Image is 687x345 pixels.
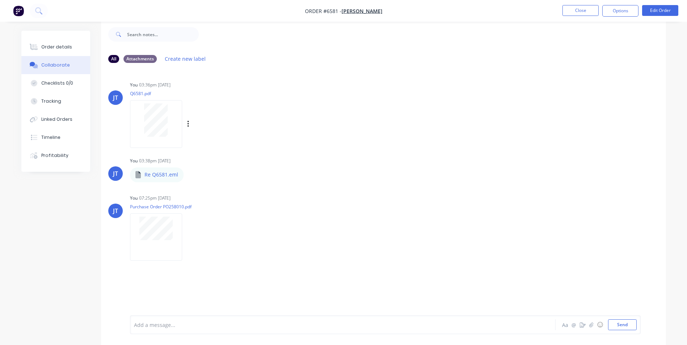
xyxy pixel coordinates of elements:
div: All [108,55,119,63]
button: ☺ [596,320,604,329]
button: Profitability [21,146,90,165]
div: Collaborate [41,62,70,68]
button: Timeline [21,128,90,146]
p: Purchase Order PO258010.pdf [130,204,192,210]
div: Attachments [123,55,157,63]
a: [PERSON_NAME] [342,8,382,14]
div: Tracking [41,98,61,105]
div: Checklists 0/0 [41,80,73,86]
img: Factory [13,5,24,16]
button: Edit Order [642,5,678,16]
button: Order details [21,38,90,56]
button: Close [562,5,599,16]
div: Order details [41,44,72,50]
span: Order #6581 - [305,8,342,14]
div: Linked Orders [41,116,72,123]
button: @ [570,320,578,329]
div: 03:36pm [DATE] [139,82,171,88]
button: Aa [561,320,570,329]
button: Options [602,5,638,17]
div: JT [113,206,118,215]
div: You [130,158,138,164]
button: Create new label [161,54,210,64]
div: Timeline [41,134,60,141]
div: You [130,82,138,88]
button: Collaborate [21,56,90,74]
button: Linked Orders [21,110,90,128]
div: You [130,195,138,201]
div: JT [113,93,118,102]
div: 03:38pm [DATE] [139,158,171,164]
input: Search notes... [127,27,199,42]
button: Send [608,319,637,330]
button: Tracking [21,92,90,110]
button: Checklists 0/0 [21,74,90,92]
div: Profitability [41,152,68,159]
div: 07:25pm [DATE] [139,195,171,201]
p: Re Q6581.eml [144,171,178,178]
div: JT [113,169,118,178]
p: Q6581.pdf [130,90,263,97]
